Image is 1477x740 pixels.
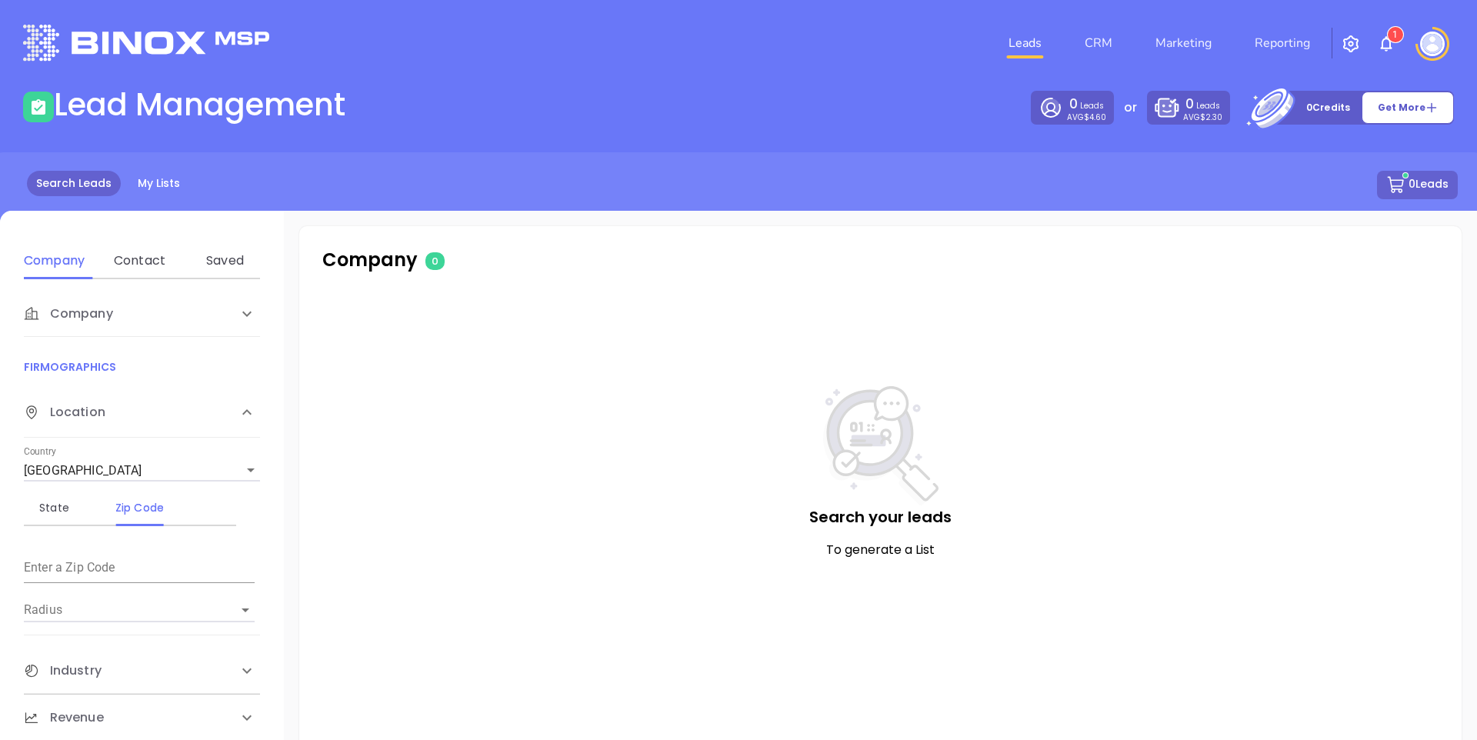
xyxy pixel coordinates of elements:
button: Get More [1362,92,1454,124]
div: Zip Code [109,498,170,517]
p: FIRMOGRAPHICS [24,358,260,375]
h1: Lead Management [54,86,345,123]
a: Reporting [1249,28,1316,58]
img: iconNotification [1377,35,1395,53]
a: My Lists [128,171,189,196]
img: logo [23,25,269,61]
img: iconSetting [1342,35,1360,53]
button: 0Leads [1377,171,1458,199]
span: Revenue [24,708,104,727]
p: Leads [1069,95,1104,114]
div: Saved [195,252,255,270]
label: Country [24,448,56,457]
a: Search Leads [27,171,121,196]
img: NoSearch [823,386,939,505]
p: AVG [1067,114,1106,121]
span: 1 [1392,29,1398,40]
sup: 1 [1388,27,1403,42]
a: Leads [1002,28,1048,58]
div: State [24,498,85,517]
img: user [1420,32,1445,56]
span: Company [24,305,113,323]
span: 0 [1069,95,1078,113]
p: To generate a List [330,541,1431,559]
span: $4.60 [1084,112,1106,123]
div: Company [24,291,260,337]
a: CRM [1079,28,1119,58]
p: Search your leads [330,505,1431,528]
p: 0 Credits [1306,100,1350,115]
div: Company [24,252,85,270]
a: Marketing [1149,28,1218,58]
div: Contact [109,252,170,270]
div: Industry [24,648,260,694]
p: or [1124,98,1137,117]
span: $2.30 [1200,112,1222,123]
p: AVG [1183,114,1222,121]
div: Location [24,388,260,438]
span: Industry [24,662,102,680]
div: [GEOGRAPHIC_DATA] [24,458,260,483]
button: Open [235,599,256,621]
p: Company [322,246,702,274]
span: Location [24,403,105,422]
span: 0 [425,252,445,270]
p: Leads [1185,95,1220,114]
span: 0 [1185,95,1194,113]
